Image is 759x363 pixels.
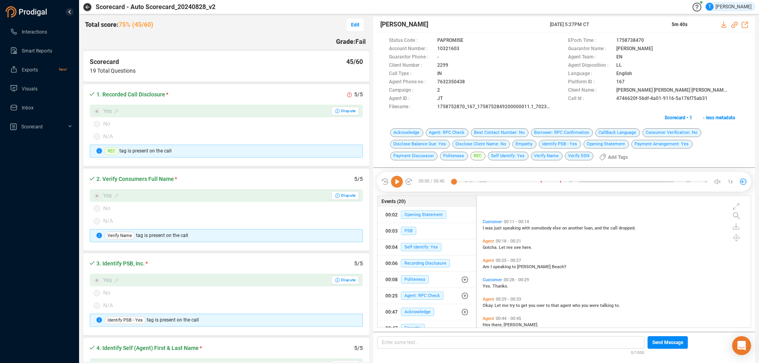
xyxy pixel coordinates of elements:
span: Campaign : [389,87,433,95]
span: speaking [493,264,512,269]
span: dropped. [619,226,636,231]
span: Agent Disposition : [568,62,612,70]
div: 00:06 [385,257,398,270]
span: Agent Phone no : [389,78,433,87]
div: Yes [103,107,331,115]
div: 00:47 [385,306,398,318]
span: Add Tags [608,151,628,164]
span: to [516,303,521,308]
div: No [103,204,331,213]
div: No [103,119,331,128]
span: 0/1000 [631,349,644,355]
span: [PERSON_NAME]. [504,322,538,327]
span: Scorecard [90,58,119,66]
span: 5m 40s [672,22,687,27]
span: Platform ID : [568,78,612,87]
span: Beach? [552,264,566,269]
span: Opening Statement [583,140,629,149]
span: Thanks. [493,284,508,289]
span: you [529,303,536,308]
span: Agent ID : [389,95,433,103]
button: Scorecard • 1 [660,111,697,124]
div: N/A [103,301,331,310]
span: loan, [584,226,595,231]
span: to. [615,303,620,308]
span: English [616,70,632,78]
div: Open Intercom Messenger [732,336,751,355]
span: over [536,303,546,308]
span: Language : [568,70,612,78]
span: talking [600,303,615,308]
span: 00:44 - 00:45 [494,316,523,321]
span: Agent: RPC Check [401,292,444,300]
div: Yes [103,276,331,284]
span: the [603,226,610,231]
span: there, [491,322,504,327]
div: 00:02 [385,209,398,221]
span: [PERSON_NAME] [PERSON_NAME] [PERSON_NAME], LLC [616,87,729,95]
div: N/A [103,132,331,141]
span: Edit [351,19,359,31]
span: Best Contact Number: No [471,128,529,137]
span: agent [560,303,572,308]
span: PSB [401,227,416,235]
span: [DATE] 5:27PM CT [550,21,662,28]
span: Verify Name [531,152,563,160]
div: tag is present on the call [104,147,357,155]
span: Empathy [401,324,425,332]
span: EN [616,53,623,62]
span: info-circle [96,148,102,154]
span: Smart Reports [22,48,52,54]
span: 7632350438 [437,78,465,87]
span: Scorecard • 1 [665,111,692,124]
span: 2299 [437,62,448,70]
span: me [502,303,510,308]
li: Inbox [6,100,73,115]
button: Yes [331,276,359,284]
li: Smart Reports [6,43,73,58]
span: Status Code : [389,37,433,45]
span: Agent: RPC Check [426,128,468,137]
span: Self Identify: Yes [401,243,442,251]
button: Add Tags [595,151,632,164]
button: 1x [725,176,736,187]
span: T [708,3,711,11]
span: Agent Team : [568,53,612,62]
span: Verify SSN [565,152,593,160]
span: 5/5 [354,176,363,182]
span: call [610,226,619,231]
span: get [521,303,529,308]
li: Visuals [6,81,73,96]
span: Inbox [22,105,34,111]
span: 00:29 - 00:33 [494,297,523,302]
span: 2. Verify Consumers Full Name [96,176,174,182]
span: Okay. [483,303,495,308]
img: prodigal-logo [6,6,49,17]
span: Client Number : [389,62,433,70]
span: Disclose Client Name: No [452,140,510,149]
span: to [512,264,517,269]
button: 00:02Opening Statement [378,207,476,223]
span: IN [437,70,442,78]
span: 75% (45/60) [119,21,153,28]
span: I [483,226,485,231]
button: Send Message [648,336,688,349]
span: 5/5 [354,260,363,267]
button: 00:47Acknowledge [378,304,476,320]
span: Client Name : [568,87,612,95]
span: Acknowledge [401,308,434,316]
span: - less metadata [703,111,735,124]
span: Opening Statement [401,211,446,219]
span: Interactions [22,29,47,35]
span: Total score: [85,21,119,28]
span: Account Number : [389,45,433,53]
span: REC [470,152,485,160]
span: Acknowledge [390,128,423,137]
button: 00:03PSB [378,223,476,239]
a: Visuals [10,81,67,96]
span: 5/5 [354,91,363,98]
span: were [589,303,600,308]
span: Call Id : [568,95,612,103]
span: Payment Discussion [390,152,438,160]
span: 4746620f-56df-4a01-9116-5a176f75ab31 [616,95,708,103]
